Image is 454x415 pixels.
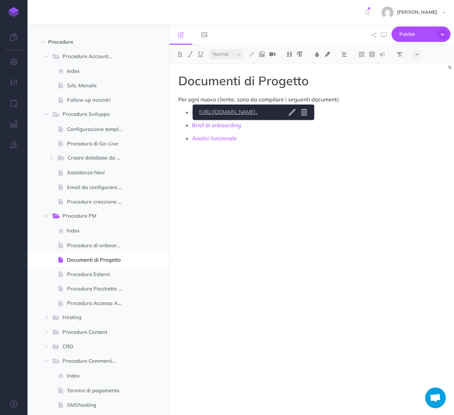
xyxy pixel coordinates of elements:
img: Paragraph button [297,52,303,57]
span: Index [67,67,128,75]
span: Procedura di Go-Live [67,140,128,148]
a: Brief di onboarding [192,122,241,129]
span: Procedura Pacchetto Ore [67,285,128,293]
span: Creare database da ssh [68,154,127,163]
span: CRO [63,342,118,351]
span: SAL Mensile [67,81,128,90]
img: Link button [249,52,255,57]
span: Configurazione template Wharehouse [67,125,128,133]
span: Index [67,372,128,380]
img: Text color button [314,52,320,57]
img: Text background color button [324,52,330,57]
span: Procedura di onboarding [67,241,128,250]
img: Bold button [177,52,183,57]
span: Procedure creazione sottodominio e installazione Prestashop [67,198,128,206]
img: Callout dropdown menu button [379,52,385,57]
img: Add image button [259,52,265,57]
h1: Documenti di Progetto [178,74,445,88]
span: Publish [399,29,434,40]
a: Check-list [192,109,217,116]
img: Add video button [269,52,275,57]
span: Follow up incontri [67,96,128,104]
a: [URL][DOMAIN_NAME].. [197,108,283,117]
button: Publish [391,26,451,42]
img: 76dde8c571c928e94e6063449ed2f3b1.jpg [382,7,394,19]
span: Documenti di Progetto [67,256,128,264]
span: Procedure PM [63,212,118,221]
span: Procedure [48,38,120,46]
img: Clear styles button [396,52,402,57]
span: Termini di pagamento [67,386,128,395]
span: Hosting [63,313,118,322]
a: Analisi funzionale [192,135,237,142]
div: Aprire la chat [425,387,446,408]
img: Create table button [369,52,375,57]
span: [PERSON_NAME] [394,9,441,15]
span: Procedure Commerciale [63,357,122,366]
span: Procedure Sviluppo [63,110,118,119]
p: Per ogni nuovo cliente, sono da compilare i seguenti documenti: [178,95,445,103]
img: Headings dropdown button [286,52,293,57]
img: Underline button [197,52,204,57]
img: logo-mark.svg [9,7,19,17]
img: Italic button [187,52,193,57]
span: Procedure Accounting [63,52,118,61]
span: Index [67,227,128,235]
span: Procedure Content [63,328,118,337]
span: SMShosting [67,401,128,409]
span: Assistenza Nexi [67,168,128,177]
span: Procedura Esterni [67,270,128,279]
span: Email da configurare e personalizzare pre-golive [67,183,128,192]
span: Procedura Accesso Assistenza Specialistica [67,299,128,307]
img: Alignment dropdown menu button [341,52,348,57]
